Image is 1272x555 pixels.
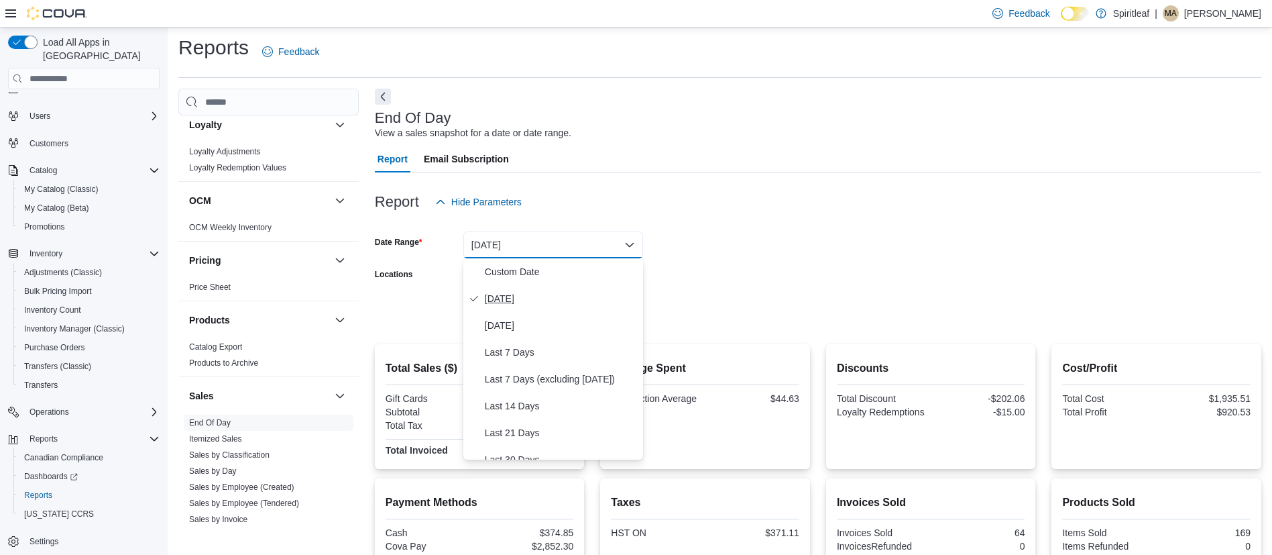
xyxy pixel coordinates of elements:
button: Customers [3,134,165,153]
span: Hide Parameters [451,195,522,209]
div: $1,935.51 [1159,393,1251,404]
span: Sales by Invoice [189,514,247,525]
label: Locations [375,269,413,280]
a: Transfers [19,377,63,393]
a: Price Sheet [189,283,231,292]
button: Transfers (Classic) [13,357,165,376]
button: Inventory Manager (Classic) [13,319,165,338]
a: Itemized Sales [189,434,242,444]
h2: Products Sold [1062,495,1251,511]
span: Bulk Pricing Import [24,286,92,297]
span: Bulk Pricing Import [19,283,160,299]
div: InvoicesRefunded [837,541,928,552]
a: My Catalog (Beta) [19,200,95,216]
div: $374.85 [482,527,573,538]
h2: Total Sales ($) [386,360,574,376]
a: Sales by Classification [189,450,270,460]
button: My Catalog (Classic) [13,180,165,199]
button: Loyalty [189,118,329,132]
div: $920.53 [1159,407,1251,417]
span: Sales by Employee (Created) [189,482,294,493]
span: Inventory Count [24,305,81,315]
span: Adjustments (Classic) [19,264,160,281]
span: End Of Day [189,417,231,428]
div: Loyalty [178,144,359,181]
span: Inventory [24,246,160,262]
h2: Cost/Profit [1062,360,1251,376]
span: My Catalog (Classic) [24,184,99,195]
div: 0 [933,541,1025,552]
button: Canadian Compliance [13,448,165,467]
button: Reports [13,486,165,505]
a: Dashboards [19,468,83,485]
div: View a sales snapshot for a date or date range. [375,126,571,140]
a: Reports [19,487,58,503]
span: Last 21 Days [485,425,638,441]
button: Hide Parameters [430,189,527,215]
span: Customers [24,135,160,152]
button: Users [24,108,56,124]
a: Products to Archive [189,358,258,368]
a: Inventory Count [19,302,86,318]
button: Sales [189,389,329,403]
span: Inventory Count [19,302,160,318]
div: $2,852.30 [482,541,573,552]
span: Transfers [24,380,58,391]
h2: Discounts [837,360,1025,376]
h3: Products [189,313,230,327]
span: Washington CCRS [19,506,160,522]
p: | [1155,5,1157,21]
a: Customers [24,136,74,152]
a: Inventory Manager (Classic) [19,321,130,337]
a: Adjustments (Classic) [19,264,107,281]
button: Inventory [24,246,68,262]
div: Total Profit [1062,407,1153,417]
button: OCM [332,193,348,209]
a: Sales by Invoice & Product [189,531,285,540]
span: Promotions [19,219,160,235]
a: Loyalty Redemption Values [189,163,286,172]
button: Bulk Pricing Import [13,282,165,301]
div: 64 [933,527,1025,538]
h1: Reports [178,34,249,61]
div: Subtotal [386,407,477,417]
button: Next [375,89,391,105]
div: Products [178,339,359,376]
span: Settings [30,536,58,547]
div: OCM [178,219,359,241]
div: Gift Cards [386,393,477,404]
a: Catalog Export [189,342,242,352]
div: -$202.06 [933,393,1025,404]
button: Inventory [3,244,165,263]
div: Mark A [1163,5,1179,21]
h2: Invoices Sold [837,495,1025,511]
span: Loyalty Redemption Values [189,162,286,173]
h3: Pricing [189,254,221,267]
span: Operations [24,404,160,420]
div: 0 [1159,541,1251,552]
button: Promotions [13,217,165,236]
div: HST ON [611,527,702,538]
span: Dashboards [24,471,78,482]
a: Bulk Pricing Import [19,283,97,299]
button: Adjustments (Classic) [13,263,165,282]
button: Users [3,107,165,125]
span: OCM Weekly Inventory [189,222,272,233]
div: Cash [386,527,477,538]
h2: Payment Methods [386,495,574,511]
span: Settings [24,533,160,550]
h2: Average Spent [611,360,799,376]
span: Feedback [1008,7,1049,20]
span: Purchase Orders [19,340,160,356]
div: Pricing [178,279,359,301]
span: Transfers (Classic) [24,361,91,372]
span: Transfers (Classic) [19,358,160,374]
button: Loyalty [332,117,348,133]
a: Canadian Compliance [19,450,109,466]
div: Items Refunded [1062,541,1153,552]
button: Products [332,312,348,328]
button: Catalog [3,161,165,180]
span: Report [378,146,408,172]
